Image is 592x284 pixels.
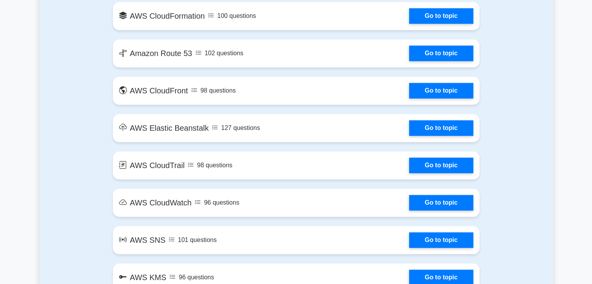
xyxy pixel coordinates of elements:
[409,83,473,98] a: Go to topic
[409,46,473,61] a: Go to topic
[409,158,473,173] a: Go to topic
[409,232,473,248] a: Go to topic
[409,120,473,136] a: Go to topic
[409,195,473,210] a: Go to topic
[409,8,473,24] a: Go to topic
